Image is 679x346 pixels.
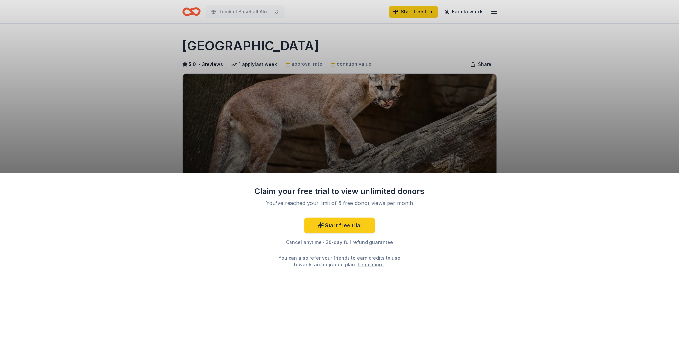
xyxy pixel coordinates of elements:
[304,218,375,233] a: Start free trial
[262,199,417,207] div: You've reached your limit of 5 free donor views per month
[273,254,407,268] div: You can also refer your friends to earn credits to use towards an upgraded plan. .
[254,239,425,246] div: Cancel anytime · 30-day full refund guarantee
[254,186,425,197] div: Claim your free trial to view unlimited donors
[358,261,384,268] a: Learn more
